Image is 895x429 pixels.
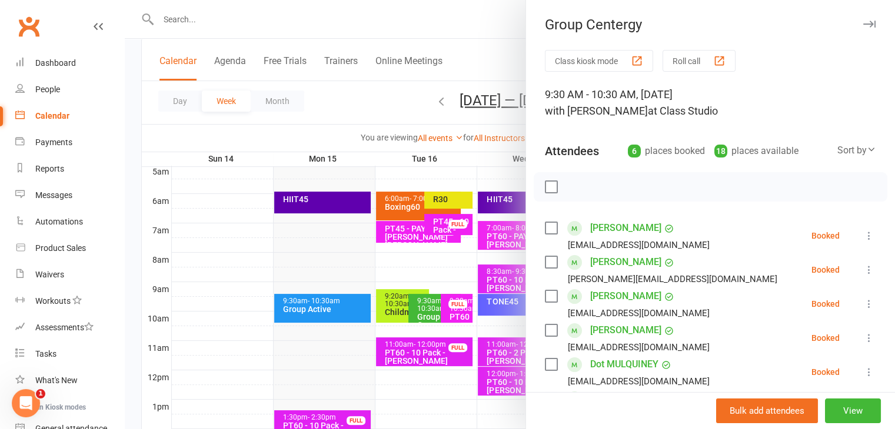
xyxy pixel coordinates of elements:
[15,76,124,103] a: People
[12,389,40,417] iframe: Intercom live chat
[15,367,124,394] a: What's New
[35,138,72,147] div: Payments
[35,217,83,226] div: Automations
[35,323,94,332] div: Assessments
[15,341,124,367] a: Tasks
[35,85,60,94] div: People
[714,143,798,159] div: places available
[590,253,661,272] a: [PERSON_NAME]
[837,143,876,158] div: Sort by
[590,389,661,408] a: [PERSON_NAME]
[35,376,78,385] div: What's New
[628,145,641,157] div: 6
[663,50,736,72] button: Roll call
[545,50,653,72] button: Class kiosk mode
[811,232,840,240] div: Booked
[811,300,840,308] div: Booked
[590,321,661,340] a: [PERSON_NAME]
[15,182,124,209] a: Messages
[36,389,45,398] span: 1
[568,374,710,389] div: [EMAIL_ADDRESS][DOMAIN_NAME]
[590,287,661,306] a: [PERSON_NAME]
[714,145,727,157] div: 18
[35,58,76,68] div: Dashboard
[568,306,710,321] div: [EMAIL_ADDRESS][DOMAIN_NAME]
[15,129,124,156] a: Payments
[15,288,124,314] a: Workouts
[15,235,124,262] a: Product Sales
[15,103,124,129] a: Calendar
[15,50,124,76] a: Dashboard
[35,190,72,200] div: Messages
[35,296,71,306] div: Workouts
[568,272,777,287] div: [PERSON_NAME][EMAIL_ADDRESS][DOMAIN_NAME]
[648,105,718,117] span: at Class Studio
[590,355,658,374] a: Dot MULQUINEY
[15,156,124,182] a: Reports
[568,340,710,355] div: [EMAIL_ADDRESS][DOMAIN_NAME]
[545,86,876,119] div: 9:30 AM - 10:30 AM, [DATE]
[35,111,69,120] div: Calendar
[811,334,840,342] div: Booked
[14,12,44,41] a: Clubworx
[811,368,840,376] div: Booked
[545,143,599,159] div: Attendees
[716,398,818,423] button: Bulk add attendees
[35,243,86,253] div: Product Sales
[15,314,124,341] a: Assessments
[526,16,895,33] div: Group Centergy
[568,237,710,253] div: [EMAIL_ADDRESS][DOMAIN_NAME]
[825,398,881,423] button: View
[35,164,64,173] div: Reports
[35,270,64,279] div: Waivers
[35,349,56,358] div: Tasks
[15,209,124,235] a: Automations
[811,266,840,274] div: Booked
[590,219,661,237] a: [PERSON_NAME]
[545,105,648,117] span: with [PERSON_NAME]
[628,143,705,159] div: places booked
[15,262,124,288] a: Waivers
